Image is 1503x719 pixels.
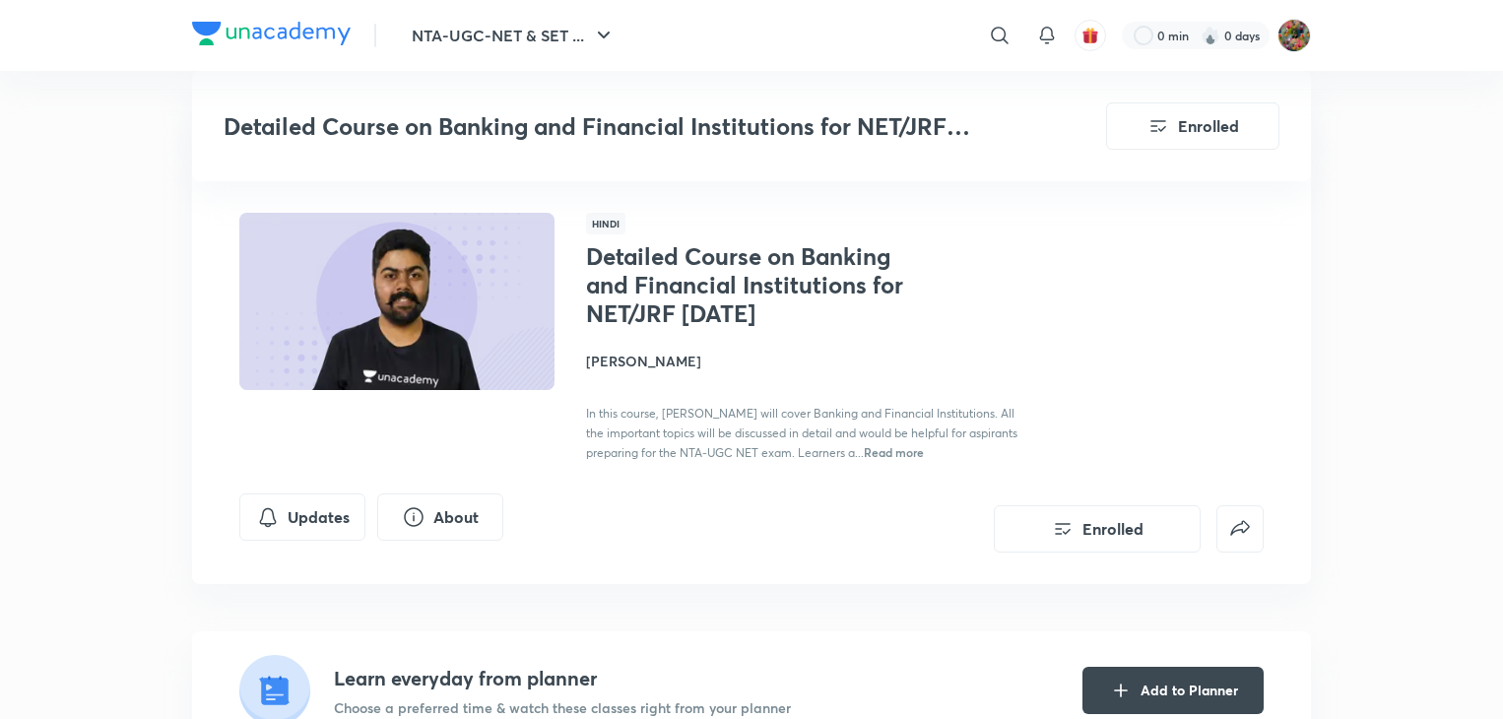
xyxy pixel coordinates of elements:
[864,444,924,460] span: Read more
[994,505,1201,553] button: Enrolled
[377,493,503,541] button: About
[586,213,625,234] span: Hindi
[586,406,1017,460] span: In this course, [PERSON_NAME] will cover Banking and Financial Institutions. All the important to...
[1075,20,1106,51] button: avatar
[192,22,351,50] a: Company Logo
[1216,505,1264,553] button: false
[1201,26,1220,45] img: streak
[239,493,365,541] button: Updates
[586,242,908,327] h1: Detailed Course on Banking and Financial Institutions for NET/JRF [DATE]
[1081,27,1099,44] img: avatar
[334,664,791,693] h4: Learn everyday from planner
[400,16,627,55] button: NTA-UGC-NET & SET ...
[1106,102,1279,150] button: Enrolled
[586,351,1027,371] h4: [PERSON_NAME]
[236,211,557,392] img: Thumbnail
[1277,19,1311,52] img: Kumkum Bhamra
[224,112,995,141] h3: Detailed Course on Banking and Financial Institutions for NET/JRF [DATE]
[1082,667,1264,714] button: Add to Planner
[334,697,791,718] p: Choose a preferred time & watch these classes right from your planner
[192,22,351,45] img: Company Logo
